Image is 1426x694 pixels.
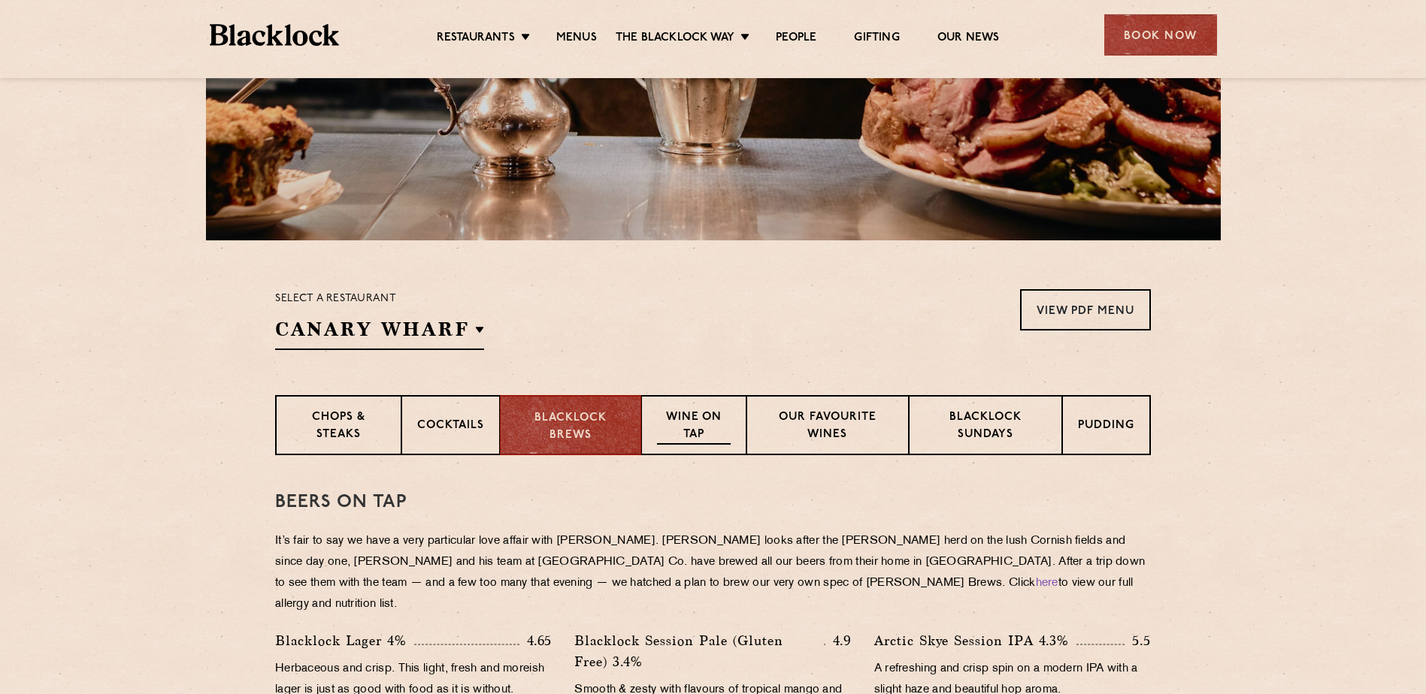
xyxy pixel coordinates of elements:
[1078,418,1134,436] p: Pudding
[275,493,1151,512] h3: Beers on tap
[516,410,625,444] p: Blacklock Brews
[1036,578,1058,589] a: here
[292,409,386,445] p: Chops & Steaks
[275,630,414,651] p: Blacklock Lager 4%
[556,31,597,47] a: Menus
[275,531,1151,615] p: It’s fair to say we have a very particular love affair with [PERSON_NAME]. [PERSON_NAME] looks af...
[1020,289,1151,330] a: View PDF Menu
[657,409,731,445] p: Wine on Tap
[616,31,734,47] a: The Blacklock Way
[275,316,484,350] h2: Canary Wharf
[1104,14,1217,56] div: Book Now
[825,631,852,650] p: 4.9
[275,289,484,309] p: Select a restaurant
[854,31,899,47] a: Gifting
[417,418,484,436] p: Cocktails
[437,31,515,47] a: Restaurants
[762,409,892,445] p: Our favourite wines
[937,31,1000,47] a: Our News
[925,409,1046,445] p: Blacklock Sundays
[874,630,1076,651] p: Arctic Skye Session IPA 4.3%
[519,631,552,650] p: 4.65
[776,31,816,47] a: People
[1125,631,1151,650] p: 5.5
[574,630,824,672] p: Blacklock Session Pale (Gluten Free) 3.4%
[210,24,340,46] img: BL_Textured_Logo-footer-cropped.svg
